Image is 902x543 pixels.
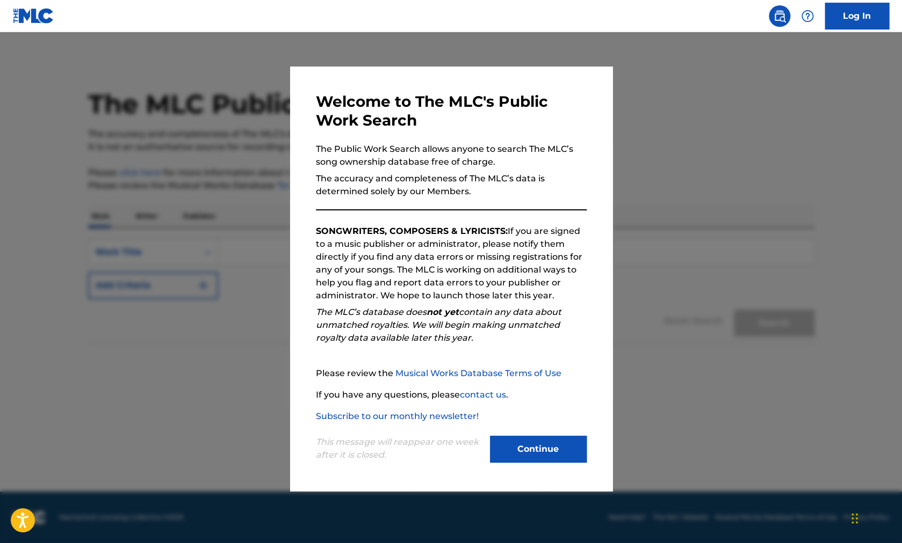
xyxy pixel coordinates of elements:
h3: Welcome to The MLC's Public Work Search [316,92,587,130]
p: Please review the [316,367,587,380]
div: Help [797,5,818,27]
img: help [801,10,814,23]
img: MLC Logo [13,8,54,24]
p: The accuracy and completeness of The MLC’s data is determined solely by our Members. [316,172,587,198]
button: Continue [490,436,587,463]
a: Public Search [769,5,790,27]
p: If you have any questions, please . [316,388,587,401]
a: contact us [460,390,506,400]
p: If you are signed to a music publisher or administrator, please notify them directly if you find ... [316,225,587,302]
a: Log In [825,3,889,30]
a: Musical Works Database Terms of Use [395,368,561,378]
img: search [773,10,786,23]
div: Drag [852,502,858,534]
strong: not yet [427,307,459,317]
iframe: Chat Widget [848,491,902,543]
p: This message will reappear one week after it is closed. [316,436,484,461]
strong: SONGWRITERS, COMPOSERS & LYRICISTS: [316,226,508,236]
em: The MLC’s database does contain any data about unmatched royalties. We will begin making unmatche... [316,307,561,343]
a: Subscribe to our monthly newsletter! [316,411,479,421]
p: The Public Work Search allows anyone to search The MLC’s song ownership database free of charge. [316,143,587,168]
